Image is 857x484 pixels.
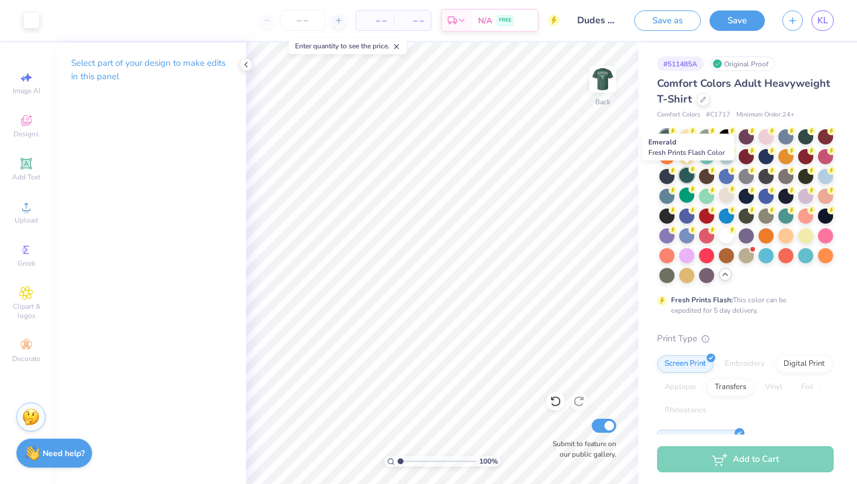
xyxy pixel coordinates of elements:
[478,15,492,27] span: N/A
[595,97,610,107] div: Back
[736,110,795,120] span: Minimum Order: 24 +
[657,76,830,106] span: Comfort Colors Adult Heavyweight T-Shirt
[479,456,498,467] span: 100 %
[12,354,40,363] span: Decorate
[15,215,38,225] span: Upload
[591,68,614,91] img: Back
[12,172,40,182] span: Add Text
[657,332,834,345] div: Print Type
[817,14,828,27] span: KL
[546,439,616,460] label: Submit to feature on our public gallery.
[13,129,39,139] span: Designs
[568,9,626,32] input: Untitled Design
[499,16,511,24] span: FREE
[634,10,701,31] button: Save as
[648,148,725,157] span: Fresh Prints Flash Color
[657,402,714,419] div: Rhinestones
[13,86,40,96] span: Image AI
[710,56,775,71] div: Original Proof
[657,379,704,396] div: Applique
[657,110,700,120] span: Comfort Colors
[707,379,754,396] div: Transfers
[280,10,325,31] input: – –
[401,15,424,27] span: – –
[671,295,814,316] div: This color can be expedited for 5 day delivery.
[671,295,733,305] strong: Fresh Prints Flash:
[812,10,834,31] a: KL
[71,56,227,83] p: Select part of your design to make edits in this panel
[363,15,387,27] span: – –
[289,38,407,54] div: Enter quantity to see the price.
[776,355,833,373] div: Digital Print
[43,448,85,459] strong: Need help?
[17,259,36,268] span: Greek
[706,110,730,120] span: # C1717
[657,56,704,71] div: # 511485A
[642,134,735,161] div: Emerald
[657,355,714,373] div: Screen Print
[710,10,765,31] button: Save
[6,302,47,320] span: Clipart & logos
[717,355,772,373] div: Embroidery
[793,379,821,396] div: Foil
[757,379,790,396] div: Vinyl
